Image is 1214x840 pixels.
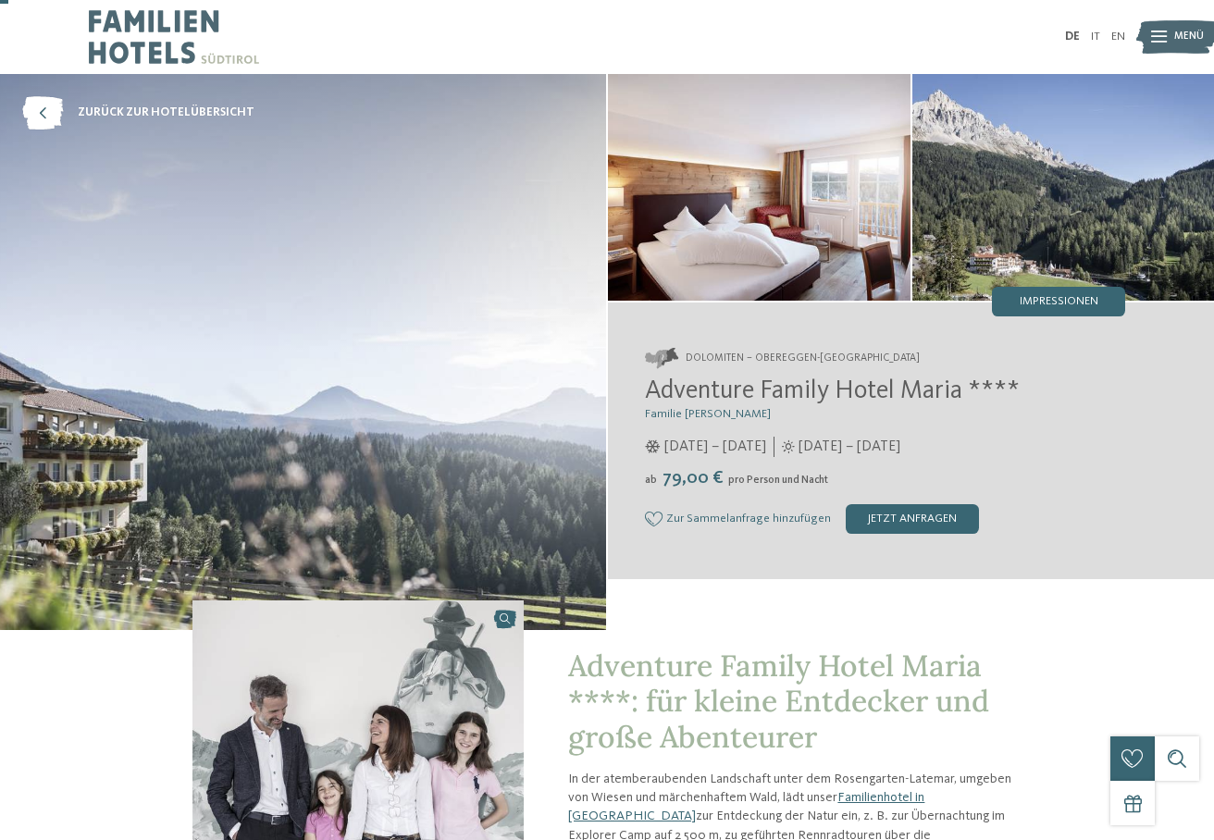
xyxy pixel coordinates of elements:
i: Öffnungszeiten im Winter [645,440,661,453]
a: IT [1091,31,1100,43]
span: Dolomiten – Obereggen-[GEOGRAPHIC_DATA] [686,352,920,366]
span: zurück zur Hotelübersicht [78,105,254,121]
span: Adventure Family Hotel Maria ****: für kleine Entdecker und große Abenteurer [568,647,989,756]
a: zurück zur Hotelübersicht [22,96,254,130]
span: ab [645,475,657,486]
a: EN [1111,31,1125,43]
div: jetzt anfragen [846,504,979,534]
span: Familie [PERSON_NAME] [645,408,771,420]
span: pro Person und Nacht [728,475,828,486]
i: Öffnungszeiten im Sommer [782,440,795,453]
span: [DATE] – [DATE] [664,437,766,457]
a: DE [1065,31,1080,43]
span: [DATE] – [DATE] [799,437,900,457]
img: Das Familienhotel in Obereggen für Entdecker [608,74,910,301]
span: Impressionen [1020,296,1098,308]
span: 79,00 € [659,469,726,488]
span: Zur Sammelanfrage hinzufügen [666,513,831,525]
span: Adventure Family Hotel Maria **** [645,378,1020,404]
span: Menü [1174,30,1204,44]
